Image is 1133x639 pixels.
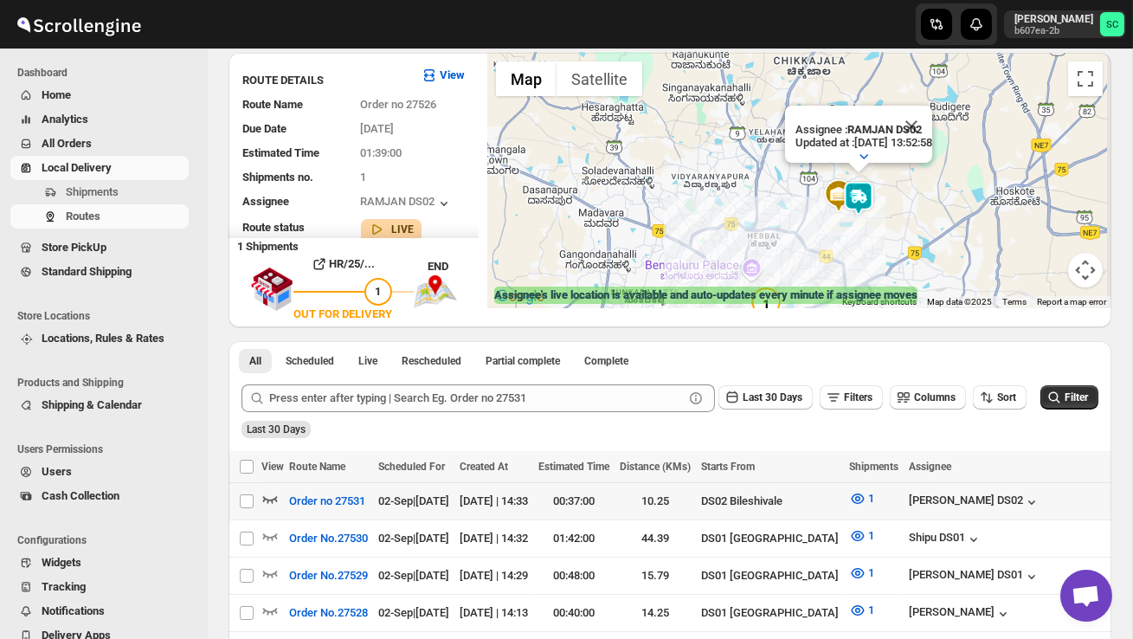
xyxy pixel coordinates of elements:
button: All routes [239,349,272,373]
span: Tracking [42,580,86,593]
button: Users [10,460,189,484]
button: View [410,61,475,89]
span: 1 [376,285,382,298]
span: Filters [844,391,872,403]
span: Assignee [242,195,289,208]
span: Shipments [849,461,898,473]
div: [PERSON_NAME] DS01 [909,568,1040,585]
span: Rescheduled [402,354,461,368]
button: Tracking [10,575,189,599]
a: Open this area in Google Maps (opens a new window) [492,286,549,308]
span: Due Date [242,122,286,135]
span: Order No.27529 [289,567,368,584]
div: 15.79 [620,567,691,584]
span: Route Name [289,461,345,473]
div: [PERSON_NAME] DS02 [909,494,1040,511]
span: Users [42,465,72,478]
span: Map data ©2025 [927,297,992,307]
span: Cash Collection [42,489,119,502]
span: Analytics [42,113,88,126]
span: Live [358,354,377,368]
button: [PERSON_NAME] [909,605,1012,623]
button: Order No.27530 [279,525,378,552]
span: Order no 27531 [289,493,365,510]
span: Assignee [909,461,951,473]
button: Order No.27528 [279,599,378,627]
span: Route status [242,221,305,234]
span: Widgets [42,556,81,569]
span: Shipments no. [242,171,313,184]
span: All [249,354,261,368]
button: LIVE [368,221,415,238]
span: Filter [1065,391,1088,403]
img: trip_end.png [414,275,457,308]
button: Show satellite imagery [557,61,642,96]
button: Map camera controls [1068,253,1103,287]
span: Columns [914,391,956,403]
span: 02-Sep | [DATE] [378,569,449,582]
div: OUT FOR DELIVERY [293,306,392,323]
div: 1 [749,287,783,322]
span: Order no 27526 [361,98,437,111]
button: Close [891,106,932,147]
span: Notifications [42,604,105,617]
span: Sort [997,391,1016,403]
span: Partial complete [486,354,560,368]
h3: ROUTE DETAILS [242,72,407,89]
label: Assignee's live location is available and auto-updates every minute if assignee moves [494,287,917,304]
span: 1 [868,529,874,542]
span: 02-Sep | [DATE] [378,494,449,507]
p: [PERSON_NAME] [1014,12,1093,26]
button: Shipu DS01 [909,531,982,548]
button: Shipping & Calendar [10,393,189,417]
span: Created At [460,461,508,473]
b: RAMJAN DS02 [847,123,922,136]
p: b607ea-2b [1014,26,1093,36]
span: Locations, Rules & Rates [42,332,164,345]
span: 02-Sep | [DATE] [378,606,449,619]
button: Last 30 Days [718,385,813,410]
text: SC [1106,19,1118,30]
span: [DATE] [361,122,395,135]
button: Filters [820,385,883,410]
span: Local Delivery [42,161,112,174]
div: [DATE] | 14:13 [460,604,528,622]
span: Scheduled For [378,461,445,473]
p: Updated at : [DATE] 13:52:58 [795,136,932,149]
span: Estimated Time [242,146,319,159]
button: Home [10,83,189,107]
button: Show street map [496,61,557,96]
span: Sanjay chetri [1100,12,1124,36]
button: Order No.27529 [279,562,378,590]
span: Dashboard [17,66,196,80]
button: All Orders [10,132,189,156]
div: [DATE] | 14:33 [460,493,528,510]
span: Estimated Time [538,461,609,473]
div: 01:42:00 [538,530,609,547]
span: Shipping & Calendar [42,398,142,411]
button: HR/25/... [293,250,392,278]
div: 10.25 [620,493,691,510]
span: 02-Sep | [DATE] [378,532,449,545]
img: ScrollEngine [14,3,144,46]
span: Last 30 Days [247,423,306,436]
img: Google [492,286,549,308]
span: Routes [66,210,100,223]
img: shop.svg [250,255,293,323]
button: Widgets [10,551,189,575]
button: User menu [1004,10,1126,38]
span: Shipments [66,185,119,198]
span: Last 30 Days [743,391,802,403]
span: Route Name [242,98,303,111]
span: All Orders [42,137,92,150]
b: LIVE [392,223,415,236]
button: Sort [973,385,1027,410]
button: RAMJAN DS02 [361,195,453,212]
button: 1 [839,559,885,587]
div: [DATE] | 14:29 [460,567,528,584]
span: Order No.27530 [289,530,368,547]
div: 00:37:00 [538,493,609,510]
